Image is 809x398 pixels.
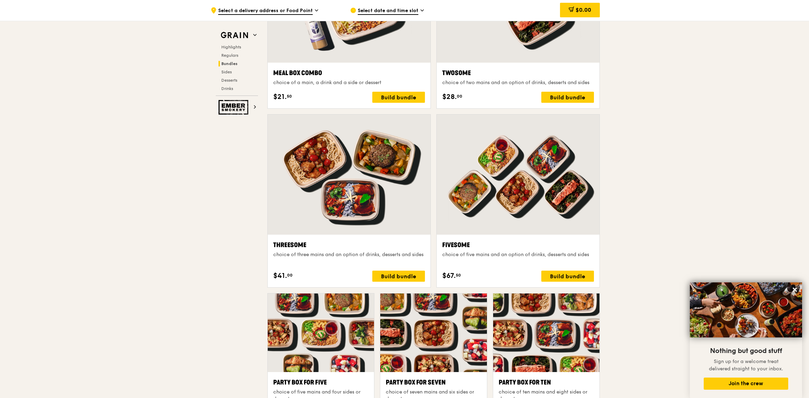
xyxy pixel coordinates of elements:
img: DSC07876-Edit02-Large.jpeg [690,282,802,337]
div: choice of five mains and an option of drinks, desserts and sides [442,251,594,258]
div: Twosome [442,68,594,78]
div: choice of three mains and an option of drinks, desserts and sides [273,251,425,258]
button: Join the crew [704,378,788,390]
span: $21. [273,92,287,102]
div: Build bundle [541,92,594,103]
span: $28. [442,92,457,102]
span: Bundles [221,61,238,66]
div: Build bundle [372,92,425,103]
span: 50 [287,93,292,99]
span: Sides [221,70,232,74]
span: Nothing but good stuff [710,347,782,355]
span: $0.00 [576,7,591,13]
div: Party Box for Ten [499,378,594,387]
span: $41. [273,271,287,281]
span: $67. [442,271,456,281]
div: Fivesome [442,240,594,250]
img: Ember Smokery web logo [219,100,250,115]
span: Drinks [221,86,233,91]
div: Party Box for Five [273,378,368,387]
div: choice of two mains and an option of drinks, desserts and sides [442,79,594,86]
div: Threesome [273,240,425,250]
div: Build bundle [372,271,425,282]
div: Meal Box Combo [273,68,425,78]
span: Regulars [221,53,238,58]
span: Select a delivery address or Food Point [218,7,313,15]
img: Grain web logo [219,29,250,42]
div: Build bundle [541,271,594,282]
div: choice of a main, a drink and a side or dessert [273,79,425,86]
span: 50 [456,272,461,278]
span: Highlights [221,45,241,49]
span: 00 [287,272,293,278]
button: Close [789,284,800,295]
div: Party Box for Seven [386,378,481,387]
span: Sign up for a welcome treat delivered straight to your inbox. [709,359,783,372]
span: Select date and time slot [358,7,418,15]
span: Desserts [221,78,237,83]
span: 00 [457,93,462,99]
